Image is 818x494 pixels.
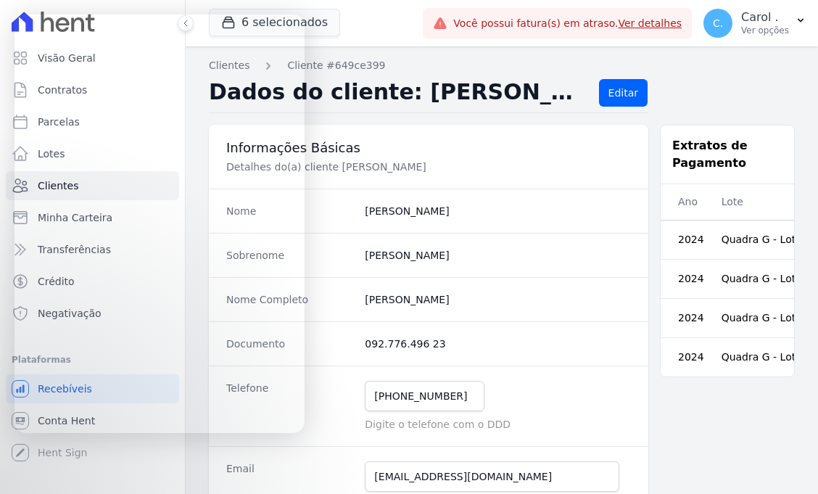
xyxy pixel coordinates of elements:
[12,351,173,369] div: Plataformas
[661,338,713,377] td: 2024
[365,292,631,307] dd: [PERSON_NAME]
[15,445,49,479] iframe: Intercom live chat
[209,79,587,107] h2: Dados do cliente: [PERSON_NAME]
[672,137,782,172] h1: Extratos de Pagamento
[6,267,179,296] a: Crédito
[209,9,340,36] button: 6 selecionados
[661,221,713,260] td: 2024
[209,58,795,73] nav: Breadcrumb
[6,406,179,435] a: Conta Hent
[618,17,682,29] a: Ver detalhes
[741,25,789,36] p: Ver opções
[6,171,179,200] a: Clientes
[599,79,648,107] a: Editar
[453,16,682,31] span: Você possui fatura(s) em atraso.
[365,204,631,218] dd: [PERSON_NAME]
[692,3,818,44] button: C. Carol . Ver opções
[6,75,179,104] a: Contratos
[226,160,631,174] p: Detalhes do(a) cliente [PERSON_NAME]
[226,139,631,157] h3: Informações Básicas
[365,248,631,263] dd: [PERSON_NAME]
[6,203,179,232] a: Minha Carteira
[6,44,179,73] a: Visão Geral
[6,139,179,168] a: Lotes
[6,235,179,264] a: Transferências
[6,374,179,403] a: Recebíveis
[287,58,385,73] a: Cliente #649ce399
[6,107,179,136] a: Parcelas
[713,18,723,28] span: C.
[6,299,179,328] a: Negativação
[661,299,713,338] td: 2024
[661,184,713,221] th: Ano
[15,15,305,433] iframe: Intercom live chat
[661,260,713,299] td: 2024
[226,461,353,492] dt: Email
[741,10,789,25] p: Carol .
[365,337,631,351] dd: 092.776.496 23
[365,417,631,432] p: Digite o telefone com o DDD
